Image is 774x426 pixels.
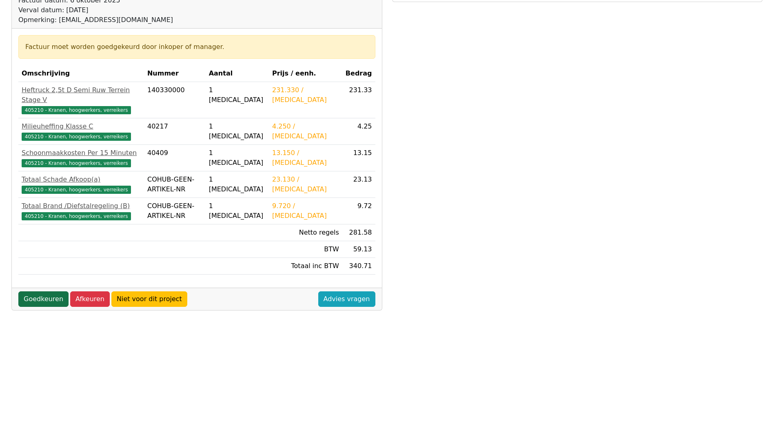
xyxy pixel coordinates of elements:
td: 40409 [144,145,206,171]
a: Totaal Brand /Diefstalregeling (B)405210 - Kranen, hoogwerkers, verreikers [22,201,141,221]
td: COHUB-GEEN-ARTIKEL-NR [144,171,206,198]
th: Omschrijving [18,65,144,82]
div: Heftruck 2,5t D Semi Ruw Terrein Stage V [22,85,141,105]
div: Totaal Brand /Diefstalregeling (B) [22,201,141,211]
div: Opmerking: [EMAIL_ADDRESS][DOMAIN_NAME] [18,15,175,25]
a: Totaal Schade Afkoop(a)405210 - Kranen, hoogwerkers, verreikers [22,175,141,194]
th: Aantal [206,65,269,82]
td: 281.58 [342,224,375,241]
td: 4.25 [342,118,375,145]
a: Niet voor dit project [111,291,187,307]
div: Totaal Schade Afkoop(a) [22,175,141,184]
a: Milieuheffing Klasse C405210 - Kranen, hoogwerkers, verreikers [22,122,141,141]
div: Schoonmaakkosten Per 15 Minuten [22,148,141,158]
td: 231.33 [342,82,375,118]
a: Advies vragen [318,291,375,307]
div: 1 [MEDICAL_DATA] [209,175,266,194]
span: 405210 - Kranen, hoogwerkers, verreikers [22,106,131,114]
td: 40217 [144,118,206,145]
a: Schoonmaakkosten Per 15 Minuten405210 - Kranen, hoogwerkers, verreikers [22,148,141,168]
div: 1 [MEDICAL_DATA] [209,148,266,168]
a: Heftruck 2,5t D Semi Ruw Terrein Stage V405210 - Kranen, hoogwerkers, verreikers [22,85,141,115]
span: 405210 - Kranen, hoogwerkers, verreikers [22,186,131,194]
td: Totaal inc BTW [269,258,342,275]
th: Prijs / eenh. [269,65,342,82]
span: 405210 - Kranen, hoogwerkers, verreikers [22,212,131,220]
a: Afkeuren [70,291,110,307]
td: Netto regels [269,224,342,241]
span: 405210 - Kranen, hoogwerkers, verreikers [22,133,131,141]
th: Bedrag [342,65,375,82]
td: 13.15 [342,145,375,171]
div: 4.250 / [MEDICAL_DATA] [272,122,339,141]
div: 231.330 / [MEDICAL_DATA] [272,85,339,105]
td: 9.72 [342,198,375,224]
span: 405210 - Kranen, hoogwerkers, verreikers [22,159,131,167]
th: Nummer [144,65,206,82]
div: 1 [MEDICAL_DATA] [209,201,266,221]
td: COHUB-GEEN-ARTIKEL-NR [144,198,206,224]
td: 140330000 [144,82,206,118]
div: Verval datum: [DATE] [18,5,175,15]
div: 13.150 / [MEDICAL_DATA] [272,148,339,168]
div: 9.720 / [MEDICAL_DATA] [272,201,339,221]
td: 340.71 [342,258,375,275]
div: 1 [MEDICAL_DATA] [209,122,266,141]
div: Factuur moet worden goedgekeurd door inkoper of manager. [25,42,368,52]
div: 1 [MEDICAL_DATA] [209,85,266,105]
div: Milieuheffing Klasse C [22,122,141,131]
td: 23.13 [342,171,375,198]
a: Goedkeuren [18,291,69,307]
div: 23.130 / [MEDICAL_DATA] [272,175,339,194]
td: BTW [269,241,342,258]
td: 59.13 [342,241,375,258]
